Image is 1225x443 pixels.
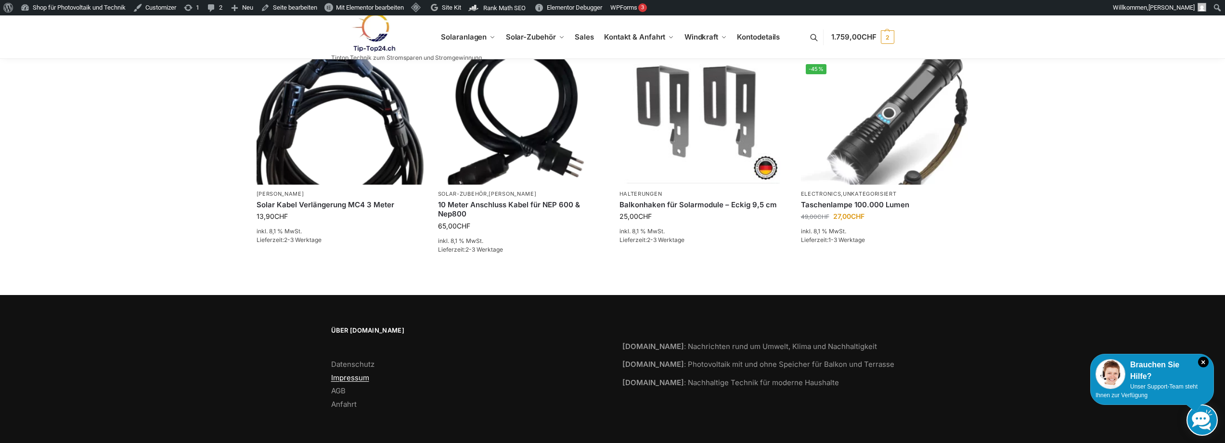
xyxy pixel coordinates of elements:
a: Halterungen [619,190,662,197]
span: CHF [851,212,864,220]
a: Sales [571,15,598,59]
span: Lieferzeit: [257,236,322,243]
strong: [DOMAIN_NAME] [622,342,684,351]
div: 3 [638,3,647,12]
a: Datenschutz [331,360,374,369]
p: , [801,190,968,198]
p: inkl. 8,1 % MwSt. [438,237,605,245]
a: Windkraft [681,15,731,59]
a: Electronics [801,190,841,197]
a: Taschenlampe 100.000 Lumen [801,200,968,210]
a: Balkonhaken eckig [619,59,787,185]
a: Unkategorisiert [843,190,897,197]
span: Solar-Zubehör [506,32,556,41]
img: Solaranlagen, Speicheranlagen und Energiesparprodukte [331,13,415,52]
span: Kontodetails [737,32,780,41]
strong: [DOMAIN_NAME] [622,360,684,369]
span: 2-3 Werktage [647,236,684,243]
p: inkl. 8,1 % MwSt. [257,227,424,236]
span: 2 [881,30,894,44]
p: inkl. 8,1 % MwSt. [619,227,787,236]
a: -45%Extrem Starke Taschenlampe [801,59,968,185]
span: 1-3 Werktage [828,236,865,243]
span: 2-3 Werktage [284,236,322,243]
a: [DOMAIN_NAME]: Photovoltaik mit und ohne Speicher für Balkon und Terrasse [622,360,894,369]
a: [PERSON_NAME] [257,190,304,197]
i: Schließen [1198,357,1209,367]
bdi: 25,00 [619,212,652,220]
a: Anschlusskabel-3meter [438,59,605,185]
bdi: 49,00 [801,213,829,220]
a: 1.759,00CHF 2 [831,23,894,52]
span: Windkraft [684,32,718,41]
nav: Cart contents [831,15,894,60]
p: inkl. 8,1 % MwSt. [801,227,968,236]
span: Kontakt & Anfahrt [604,32,665,41]
span: Über [DOMAIN_NAME] [331,326,603,336]
span: CHF [638,212,652,220]
a: [DOMAIN_NAME]: Nachhaltige Technik für moderne Haushalte [622,378,839,387]
span: 1.759,00 [831,32,877,41]
img: Balkon-Terrassen-Kraftwerke 20 [619,59,787,185]
span: [PERSON_NAME] [1148,4,1195,11]
a: Impressum [331,373,369,382]
a: Kontakt & Anfahrt [600,15,678,59]
strong: [DOMAIN_NAME] [622,378,684,387]
bdi: 27,00 [833,212,864,220]
a: Kontodetails [733,15,784,59]
span: Mit Elementor bearbeiten [336,4,404,11]
img: Balkon-Terrassen-Kraftwerke 18 [257,59,424,185]
span: CHF [862,32,877,41]
a: [DOMAIN_NAME]: Nachrichten rund um Umwelt, Klima und Nachhaltigkeit [622,342,877,351]
a: Balkonhaken für Solarmodule – Eckig 9,5 cm [619,200,787,210]
span: Rank Math SEO [483,4,526,12]
span: 2-3 Werktage [465,246,503,253]
span: Lieferzeit: [438,246,503,253]
a: Anfahrt [331,400,357,409]
img: Benutzerbild von Rupert Spoddig [1198,3,1206,12]
bdi: 65,00 [438,222,470,230]
span: Site Kit [442,4,461,11]
a: Solar-Verlängerungskabel [257,59,424,185]
div: Brauchen Sie Hilfe? [1096,359,1209,382]
a: 10 Meter Anschluss Kabel für NEP 600 & Nep800 [438,200,605,219]
img: Balkon-Terrassen-Kraftwerke 21 [801,59,968,185]
p: , [438,190,605,198]
span: CHF [457,222,470,230]
img: Customer service [1096,359,1125,389]
p: Tiptop Technik zum Stromsparen und Stromgewinnung [331,55,482,61]
a: [PERSON_NAME] [489,190,536,197]
span: Sales [575,32,594,41]
span: Lieferzeit: [801,236,865,243]
bdi: 13,90 [257,212,288,220]
span: Lieferzeit: [619,236,684,243]
a: Solar-Zubehör [502,15,568,59]
span: CHF [274,212,288,220]
span: Unser Support-Team steht Ihnen zur Verfügung [1096,383,1198,399]
span: CHF [817,213,829,220]
a: Solar-Zubehör [438,190,487,197]
a: Solar Kabel Verlängerung MC4 3 Meter [257,200,424,210]
img: Balkon-Terrassen-Kraftwerke 19 [438,59,605,185]
a: AGB [331,386,346,395]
